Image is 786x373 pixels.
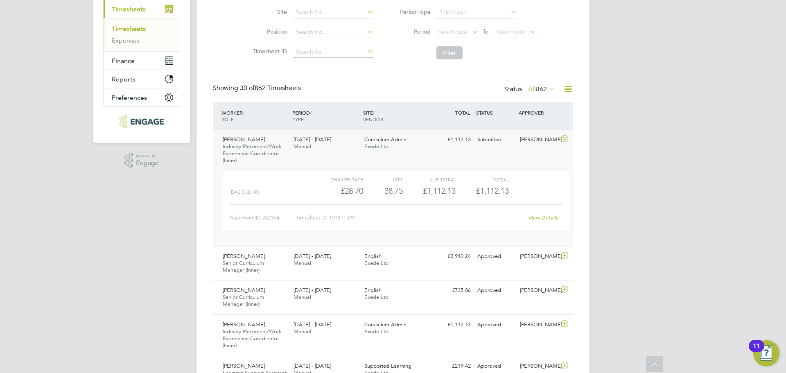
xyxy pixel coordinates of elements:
[293,46,373,58] input: Search for...
[456,174,508,184] div: Total
[517,133,559,147] div: [PERSON_NAME]
[517,284,559,297] div: [PERSON_NAME]
[517,359,559,373] div: [PERSON_NAME]
[221,116,234,122] span: ROLE
[294,143,311,150] span: Manual
[223,136,265,143] span: [PERSON_NAME]
[290,105,361,127] div: PERIOD
[223,362,265,369] span: [PERSON_NAME]
[517,318,559,332] div: [PERSON_NAME]
[495,28,525,36] span: Select date
[112,25,146,33] a: Timesheets
[103,115,180,128] a: Go to home page
[136,160,159,167] span: Engage
[364,260,388,267] span: Exede Ltd
[480,26,491,37] span: To
[293,7,373,18] input: Search for...
[438,28,467,36] span: Select date
[112,36,140,44] a: Expenses
[294,362,331,369] span: [DATE] - [DATE]
[364,328,388,335] span: Exede Ltd
[474,284,517,297] div: Approved
[242,109,244,116] span: /
[104,52,180,70] button: Finance
[517,250,559,263] div: [PERSON_NAME]
[364,253,382,260] span: English
[250,28,287,35] label: Position
[474,318,517,332] div: Approved
[364,362,411,369] span: Supported Learning
[431,284,474,297] div: £735.06
[250,8,287,16] label: Site
[296,211,523,224] div: Timesheet ID: TS1811599
[112,94,147,102] span: Preferences
[364,287,382,294] span: English
[536,85,547,93] span: 862
[474,133,517,147] div: Submitted
[213,84,303,93] div: Showing
[363,174,403,184] div: QTY
[293,27,373,38] input: Search for...
[294,294,311,301] span: Manual
[403,174,456,184] div: Sub Total
[529,214,558,221] a: View Details
[364,136,407,143] span: Curriculum Admin
[219,105,290,127] div: WORKER
[112,75,136,83] span: Reports
[363,184,403,198] div: 38.75
[112,57,135,65] span: Finance
[294,321,331,328] span: [DATE] - [DATE]
[310,174,363,184] div: Charge rate
[120,115,163,128] img: xede-logo-retina.png
[403,184,456,198] div: £1,112.13
[310,109,312,116] span: /
[136,153,159,160] span: Powered by
[231,189,259,195] span: Basic (£/HR)
[310,184,363,198] div: £28.70
[431,318,474,332] div: £1,112.13
[474,105,517,120] div: STATUS
[124,153,159,168] a: Powered byEngage
[363,116,383,122] span: VENDOR
[394,28,431,35] label: Period
[753,346,760,357] div: 11
[528,85,555,93] label: All
[517,105,559,120] div: APPROVER
[373,109,375,116] span: /
[394,8,431,16] label: Period Type
[455,109,470,116] span: TOTAL
[436,7,517,18] input: Select one
[104,70,180,88] button: Reports
[223,253,265,260] span: [PERSON_NAME]
[294,136,331,143] span: [DATE] - [DATE]
[223,143,281,164] span: Industry Placement/Work Experience Coordinator (Inner)
[223,328,281,349] span: Industry Placement/Work Experience Coordinator (Inner)
[294,260,311,267] span: Manual
[431,133,474,147] div: £1,112.13
[431,359,474,373] div: £219.42
[250,47,287,55] label: Timesheet ID
[474,359,517,373] div: Approved
[504,84,557,95] div: Status
[240,84,301,92] span: 862 Timesheets
[223,260,264,274] span: Senior Curriculum Manager (Inner)
[104,88,180,106] button: Preferences
[294,287,331,294] span: [DATE] - [DATE]
[223,321,265,328] span: [PERSON_NAME]
[364,321,407,328] span: Curriculum Admin
[436,46,463,59] button: Filter
[364,294,388,301] span: Exede Ltd
[240,84,255,92] span: 30 of
[223,287,265,294] span: [PERSON_NAME]
[431,250,474,263] div: £2,940.24
[223,294,264,307] span: Senior Curriculum Manager (Inner)
[364,143,388,150] span: Exede Ltd
[229,211,296,224] div: Placement ID: 262364
[753,340,779,366] button: Open Resource Center, 11 new notifications
[361,105,432,127] div: SITE
[104,18,180,51] div: Timesheets
[294,253,331,260] span: [DATE] - [DATE]
[292,116,304,122] span: TYPE
[476,186,509,196] span: £1,112.13
[112,5,146,13] span: Timesheets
